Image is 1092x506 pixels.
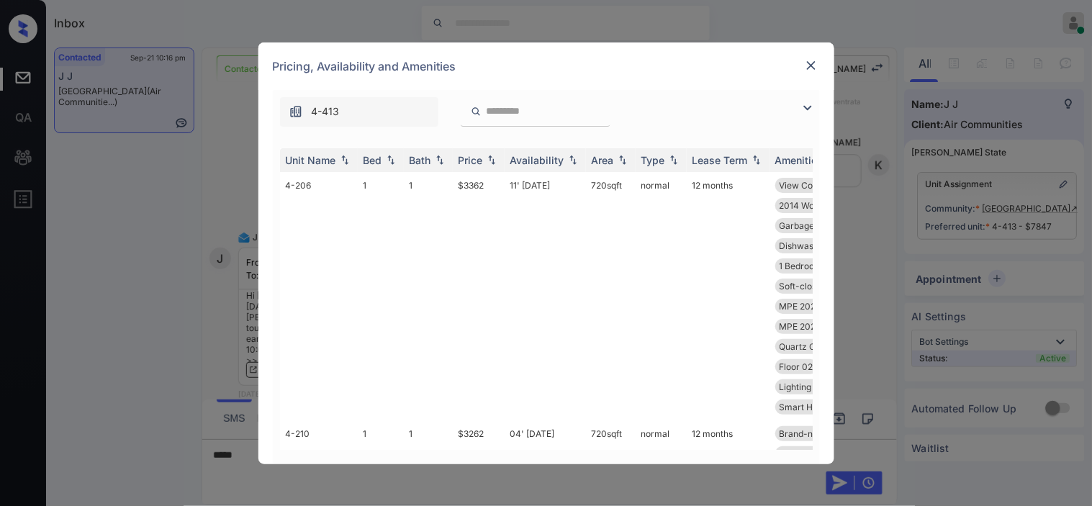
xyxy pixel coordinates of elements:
div: Lease Term [692,154,748,166]
span: Lighting Recess... [780,381,850,392]
div: Bath [410,154,431,166]
img: icon-zuma [289,104,303,119]
div: Type [641,154,665,166]
img: icon-zuma [799,99,816,117]
span: MPE 2025 Hallwa... [780,301,858,312]
td: normal [636,172,687,420]
span: Smart Home Door... [780,402,859,412]
td: 1 [404,172,453,420]
td: 12 months [687,172,770,420]
td: 1 [358,172,404,420]
div: Area [592,154,614,166]
img: sorting [484,155,499,165]
div: Availability [510,154,564,166]
span: 2014 Wood Floor... [780,200,854,211]
img: sorting [615,155,630,165]
div: Unit Name [286,154,336,166]
div: Bed [364,154,382,166]
span: MPE 2025 Packag... [780,321,861,332]
span: Garbage disposa... [780,220,854,231]
span: Quartz Counters [780,341,847,352]
span: 4-413 [312,104,340,119]
img: sorting [384,155,398,165]
span: Brand-new Kitch... [780,428,855,439]
img: sorting [667,155,681,165]
span: 1 Bedroom K&B [780,261,842,271]
span: Soft-close Draw... [780,281,852,292]
div: Amenities [775,154,823,166]
td: 720 sqft [586,172,636,420]
img: icon-zuma [471,105,482,118]
span: View Courtyard [780,180,844,191]
span: Dishwasher [780,240,828,251]
td: $3362 [453,172,505,420]
div: Price [459,154,483,166]
img: sorting [433,155,447,165]
span: Quartz Counters [780,448,847,459]
img: sorting [566,155,580,165]
img: sorting [338,155,352,165]
span: Floor 02 [780,361,813,372]
td: 4-206 [280,172,358,420]
div: Pricing, Availability and Amenities [258,42,834,90]
img: close [804,58,818,73]
img: sorting [749,155,764,165]
td: 11' [DATE] [505,172,586,420]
